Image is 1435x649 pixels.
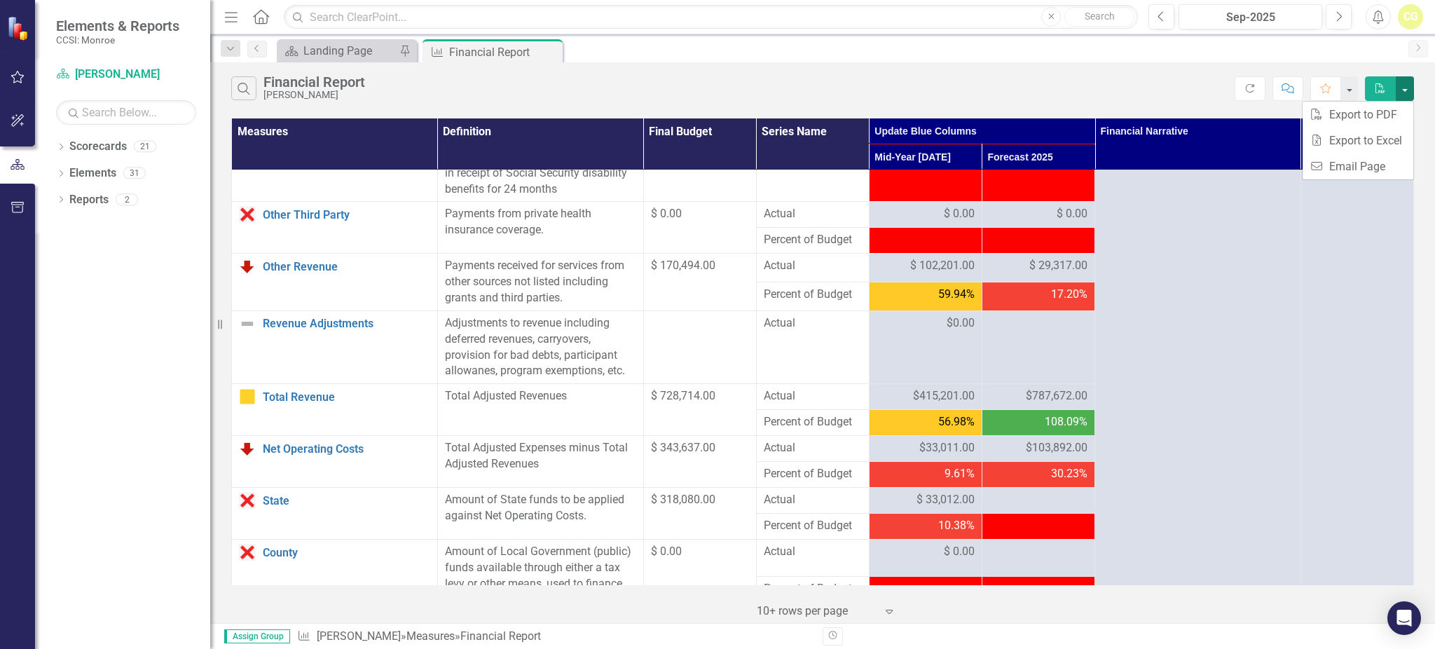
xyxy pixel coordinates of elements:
[232,436,438,488] td: Double-Click to Edit Right Click for Context Menu
[445,315,636,379] div: Adjustments to revenue including deferred revenues, carryovers, provision for bad debts, particip...
[1029,258,1087,274] span: $ 29,317.00
[460,629,541,643] div: Financial Report
[445,440,636,472] div: Total Adjusted Expenses minus Total Adjusted Revenues
[938,414,975,430] span: 56.98%
[1057,206,1087,222] span: $ 0.00
[764,315,862,332] span: Actual
[938,518,975,534] span: 10.38%
[982,540,1094,576] td: Double-Click to Edit
[1303,102,1413,128] a: Export to PDF
[938,287,975,303] span: 59.94%
[869,488,982,514] td: Double-Click to Edit
[445,206,636,238] div: Payments from private health insurance coverage.
[69,139,127,155] a: Scorecards
[910,258,975,274] span: $ 102,201.00
[239,315,256,332] img: Not Defined
[913,388,975,404] span: $415,201.00
[869,310,982,383] td: Double-Click to Edit
[1183,9,1317,26] div: Sep-2025
[651,493,715,506] span: $ 318,080.00
[232,202,438,254] td: Double-Click to Edit Right Click for Context Menu
[764,466,862,482] span: Percent of Budget
[263,317,430,330] a: Revenue Adjustments
[449,43,559,61] div: Financial Report
[1026,440,1087,456] span: $103,892.00
[869,202,982,228] td: Double-Click to Edit
[651,441,715,454] span: $ 343,637.00
[982,202,1094,228] td: Double-Click to Edit
[239,258,256,275] img: Below Plan
[239,206,256,223] img: Data Error
[764,232,862,248] span: Percent of Budget
[239,492,256,509] img: Data Error
[944,544,975,560] span: $ 0.00
[232,254,438,311] td: Double-Click to Edit Right Click for Context Menu
[239,388,256,405] img: Caution
[303,42,396,60] div: Landing Page
[263,391,430,404] a: Total Revenue
[1064,7,1134,27] button: Search
[56,67,196,83] a: [PERSON_NAME]
[869,254,982,282] td: Double-Click to Edit
[116,193,138,205] div: 2
[232,310,438,383] td: Double-Click to Edit Right Click for Context Menu
[263,209,430,221] a: Other Third Party
[1051,287,1087,303] span: 17.20%
[764,414,862,430] span: Percent of Budget
[764,544,862,560] span: Actual
[263,443,430,456] a: Net Operating Costs
[263,547,430,559] a: County
[239,544,256,561] img: Data Error
[445,258,636,306] div: Payments received for services from other sources not listed including grants and third parties.
[123,168,146,179] div: 31
[69,165,116,182] a: Elements
[232,540,438,613] td: Double-Click to Edit Right Click for Context Menu
[317,629,401,643] a: [PERSON_NAME]
[1179,4,1322,29] button: Sep-2025
[764,287,862,303] span: Percent of Budget
[764,581,862,597] span: Percent of Budget
[56,18,179,34] span: Elements & Reports
[263,74,365,90] div: Financial Report
[297,629,812,645] div: » »
[1387,601,1421,635] div: Open Intercom Messenger
[224,629,290,643] span: Assign Group
[280,42,396,60] a: Landing Page
[651,545,682,558] span: $ 0.00
[1303,153,1413,179] a: Email Page
[232,488,438,540] td: Double-Click to Edit Right Click for Context Menu
[284,5,1138,29] input: Search ClearPoint...
[263,495,430,507] a: State
[944,206,975,222] span: $ 0.00
[764,440,862,456] span: Actual
[445,544,636,608] div: Amount of Local Government (public) funds available through either a tax levy or other means, use...
[1303,128,1413,153] a: Export to Excel
[916,492,975,508] span: $ 33,012.00
[947,315,975,332] span: $0.00
[945,466,975,482] span: 9.61%
[1398,4,1423,29] button: CG
[764,518,862,534] span: Percent of Budget
[1051,466,1087,482] span: 30.23%
[239,440,256,457] img: Below Plan
[764,258,862,274] span: Actual
[445,388,636,404] div: Total Adjusted Revenues
[651,207,682,220] span: $ 0.00
[651,259,715,272] span: $ 170,494.00
[651,389,715,402] span: $ 728,714.00
[445,492,636,524] div: Amount of State funds to be applied against Net Operating Costs.
[263,90,365,100] div: [PERSON_NAME]
[134,141,156,153] div: 21
[869,540,982,576] td: Double-Click to Edit
[982,488,1094,514] td: Double-Click to Edit
[406,629,455,643] a: Measures
[1026,388,1087,404] span: $787,672.00
[69,192,109,208] a: Reports
[764,492,862,508] span: Actual
[232,384,438,436] td: Double-Click to Edit Right Click for Context Menu
[263,261,430,273] a: Other Revenue
[919,440,975,456] span: $33,011.00
[56,100,196,125] input: Search Below...
[982,254,1094,282] td: Double-Click to Edit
